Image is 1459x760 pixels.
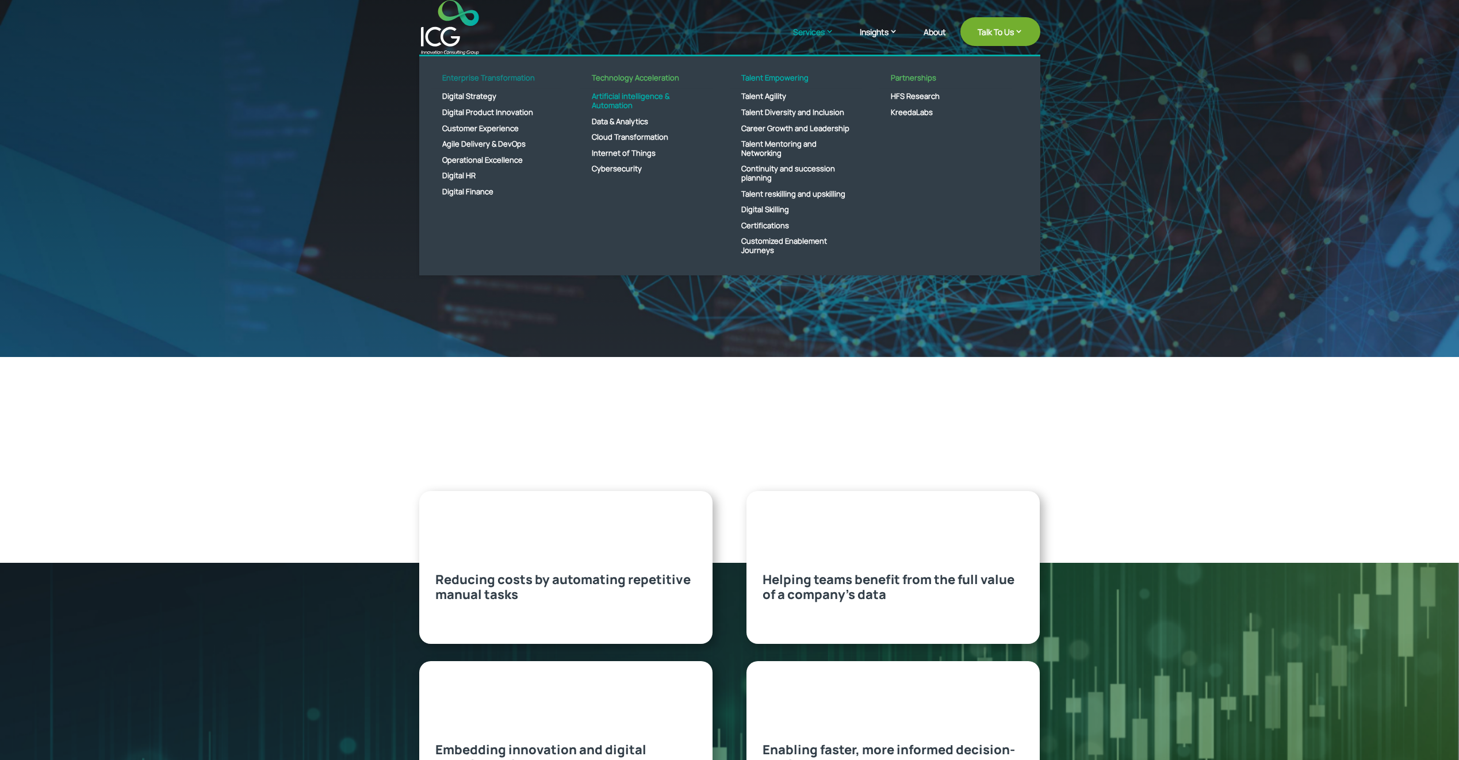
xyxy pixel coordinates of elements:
[763,572,1024,602] p: Helping teams benefit from the full value of a company’s data
[730,218,862,234] a: Certifications
[730,202,862,218] a: Digital Skilling
[730,74,862,89] a: Talent Empowering
[730,186,862,202] a: Talent reskilling and upskilling
[730,105,862,121] a: Talent Diversity and Inclusion
[1267,636,1459,760] iframe: Chat Widget
[730,161,862,186] a: Continuity and succession planning
[730,136,862,161] a: Talent Mentoring and Networking
[580,161,713,177] a: Cybersecurity
[960,17,1040,46] a: Talk To Us
[580,129,713,145] a: Cloud Transformation
[730,89,862,105] a: Talent Agility
[431,136,563,152] a: Agile Delivery & DevOps
[879,105,1012,121] a: KreedaLabs
[580,114,713,130] a: Data & Analytics
[730,121,862,137] a: Career Growth and Leadership
[431,105,563,121] a: Digital Product Innovation
[431,184,563,200] a: Digital Finance
[924,28,946,55] a: About
[431,168,563,184] a: Digital HR
[431,152,563,168] a: Operational Excellence
[879,89,1012,105] a: HFS Research
[580,89,713,113] a: Artificial intelligence & Automation
[431,74,563,89] a: Enterprise Transformation
[879,74,1012,89] a: Partnerships
[860,26,909,55] a: Insights
[431,121,563,137] a: Customer Experience
[793,26,845,55] a: Services
[431,89,563,105] a: Digital Strategy
[580,74,713,89] a: Technology Acceleration
[435,572,696,602] p: Reducing costs by automating repetitive manual tasks
[580,145,713,162] a: Internet of Things
[730,233,862,258] a: Customized Enablement Journeys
